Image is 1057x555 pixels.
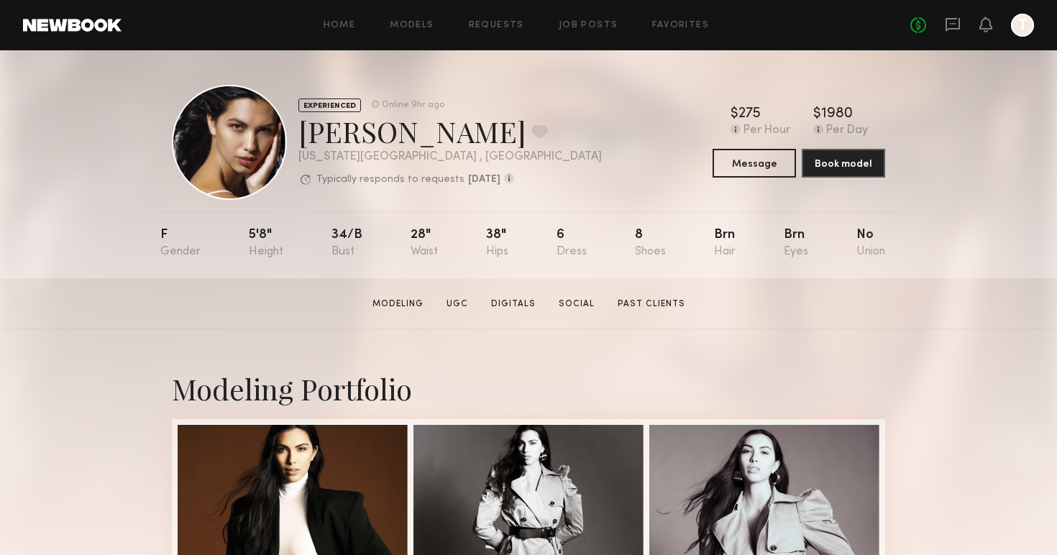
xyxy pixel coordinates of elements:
div: Online 9hr ago [382,101,444,110]
div: [US_STATE][GEOGRAPHIC_DATA] , [GEOGRAPHIC_DATA] [298,151,602,163]
a: Models [390,21,434,30]
div: Brn [784,229,808,258]
button: Message [713,149,796,178]
div: 28" [411,229,438,258]
div: Brn [714,229,736,258]
button: Book model [802,149,885,178]
div: EXPERIENCED [298,98,361,112]
a: Requests [469,21,524,30]
a: Digitals [485,298,541,311]
div: Per Day [826,124,868,137]
b: [DATE] [468,175,500,185]
a: Favorites [652,21,709,30]
div: 275 [738,107,761,121]
a: Past Clients [612,298,691,311]
a: Social [553,298,600,311]
a: Home [324,21,356,30]
div: 1980 [821,107,853,121]
div: [PERSON_NAME] [298,112,602,150]
a: Modeling [367,298,429,311]
a: Job Posts [559,21,618,30]
div: $ [731,107,738,121]
div: F [160,229,201,258]
div: Modeling Portfolio [172,370,885,408]
div: 38" [486,229,508,258]
div: 5'8" [249,229,283,258]
div: 6 [557,229,587,258]
div: No [856,229,885,258]
div: $ [813,107,821,121]
div: 8 [635,229,666,258]
div: 34/b [331,229,362,258]
div: Per Hour [743,124,790,137]
a: UGC [441,298,474,311]
p: Typically responds to requests [316,175,465,185]
a: T [1011,14,1034,37]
